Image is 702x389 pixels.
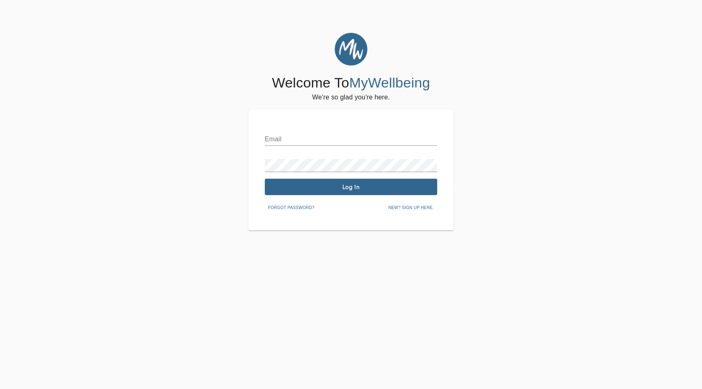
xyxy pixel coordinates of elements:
[385,202,437,214] button: New? Sign up here.
[265,179,437,195] button: Log In
[349,75,430,90] span: MyWellbeing
[265,204,318,210] a: Forgot password?
[265,202,318,214] button: Forgot password?
[268,183,434,191] span: Log In
[312,92,390,103] h6: We're so glad you're here.
[268,204,314,212] span: Forgot password?
[272,74,430,92] h4: Welcome To
[388,204,434,212] span: New? Sign up here.
[335,33,367,66] img: MyWellbeing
